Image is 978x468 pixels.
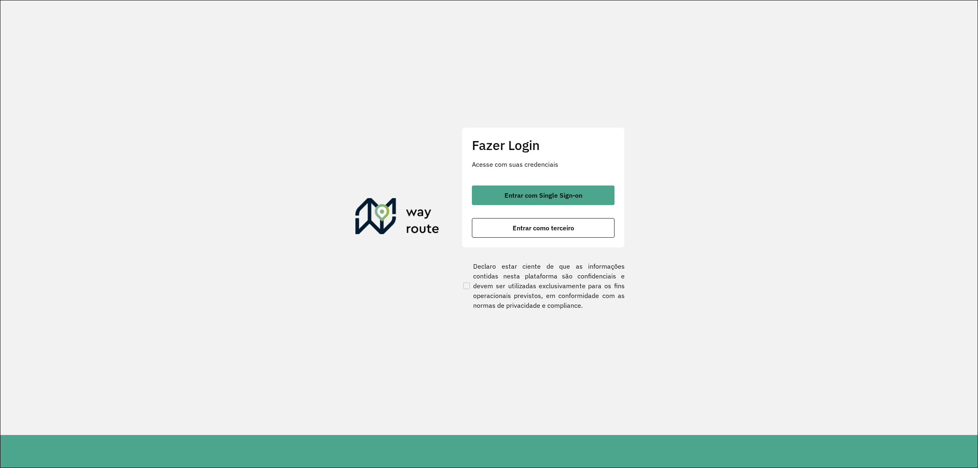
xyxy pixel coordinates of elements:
label: Declaro estar ciente de que as informações contidas nesta plataforma são confidenciais e devem se... [462,261,625,310]
button: button [472,218,615,238]
span: Entrar como terceiro [513,225,574,231]
p: Acesse com suas credenciais [472,159,615,169]
img: Roteirizador AmbevTech [355,198,439,237]
h2: Fazer Login [472,137,615,153]
span: Entrar com Single Sign-on [504,192,582,199]
button: button [472,185,615,205]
